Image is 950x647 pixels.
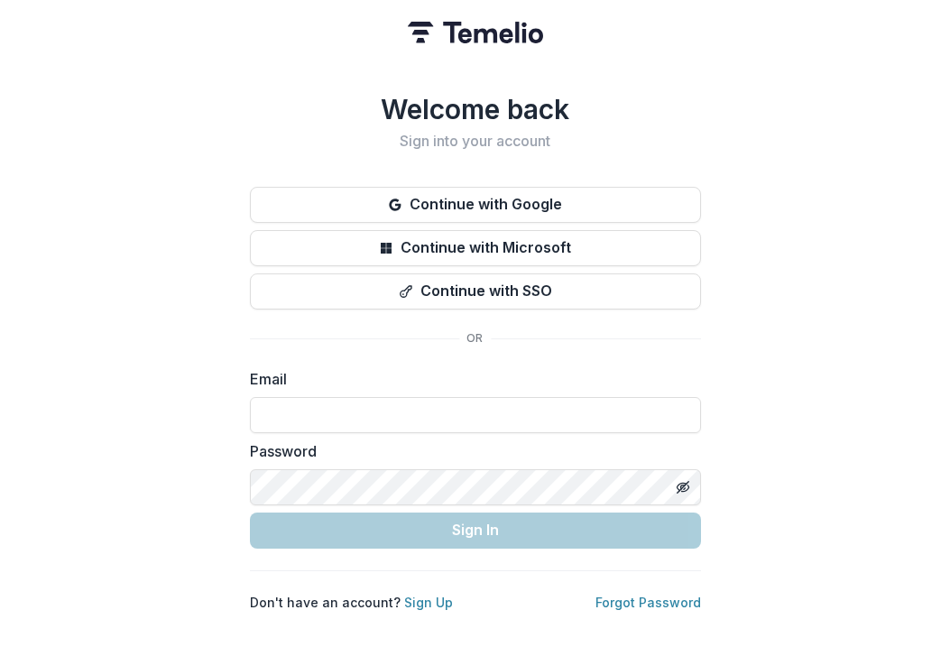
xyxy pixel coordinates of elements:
img: Temelio [408,22,543,43]
button: Toggle password visibility [669,473,697,502]
button: Sign In [250,513,701,549]
h2: Sign into your account [250,133,701,150]
button: Continue with Microsoft [250,230,701,266]
button: Continue with Google [250,187,701,223]
p: Don't have an account? [250,593,453,612]
a: Sign Up [404,595,453,610]
h1: Welcome back [250,93,701,125]
a: Forgot Password [595,595,701,610]
button: Continue with SSO [250,273,701,310]
label: Password [250,440,690,462]
label: Email [250,368,690,390]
